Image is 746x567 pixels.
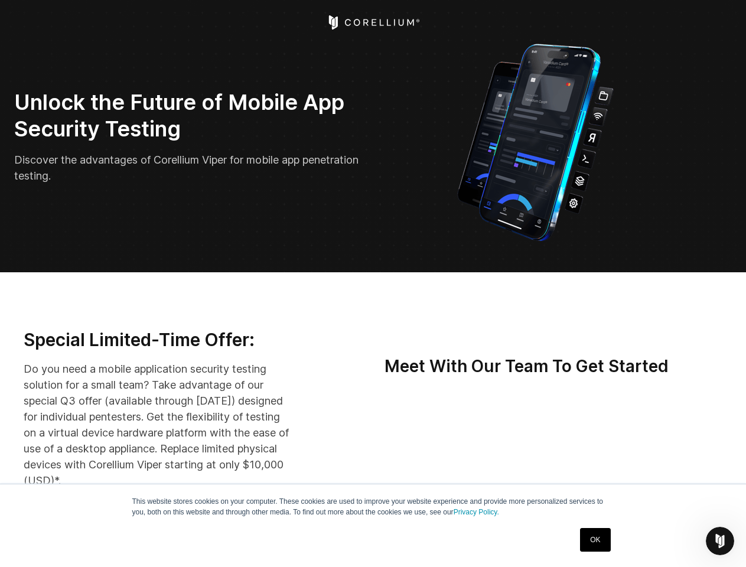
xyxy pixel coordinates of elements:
a: OK [580,528,610,552]
a: Privacy Policy. [454,508,499,516]
iframe: Intercom live chat [706,527,734,555]
h2: Unlock the Future of Mobile App Security Testing [14,89,365,142]
p: This website stores cookies on your computer. These cookies are used to improve your website expe... [132,496,614,517]
strong: Meet With Our Team To Get Started [385,356,669,376]
span: Discover the advantages of Corellium Viper for mobile app penetration testing. [14,154,359,182]
h3: Special Limited-Time Offer: [24,329,292,351]
img: Corellium_VIPER_Hero_1_1x [447,38,624,244]
a: Corellium Home [326,15,420,30]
